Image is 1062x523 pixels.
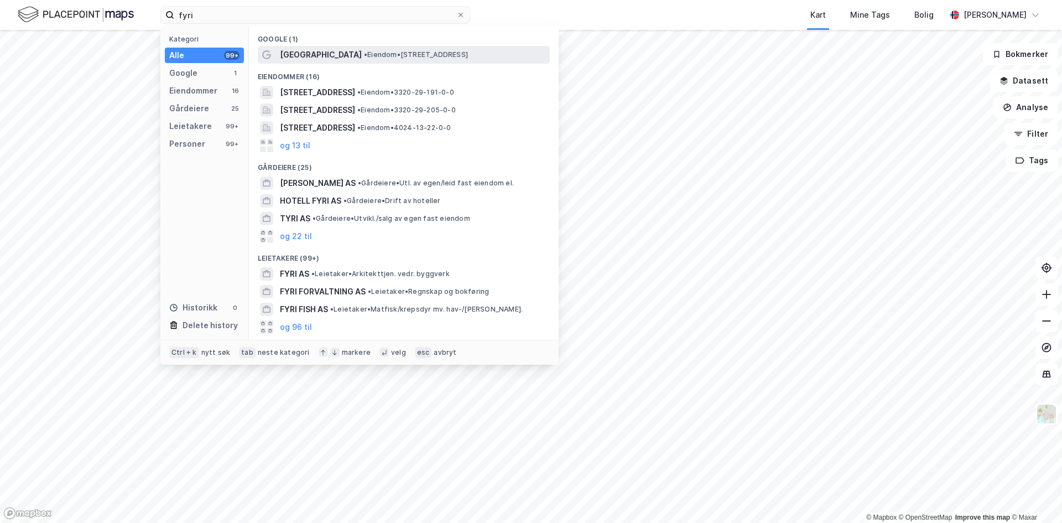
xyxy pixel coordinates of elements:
[1007,470,1062,523] div: Kontrollprogram for chat
[1004,123,1058,145] button: Filter
[169,120,212,133] div: Leietakere
[391,348,406,357] div: velg
[1006,149,1058,172] button: Tags
[239,347,256,358] div: tab
[224,51,240,60] div: 99+
[357,123,451,132] span: Eiendom • 4024-13-22-0-0
[280,303,328,316] span: FYRI FISH AS
[249,245,559,265] div: Leietakere (99+)
[343,196,441,205] span: Gårdeiere • Drift av hoteller
[311,270,315,278] span: •
[169,347,199,358] div: Ctrl + k
[280,285,366,298] span: FYRI FORVALTNING AS
[358,179,361,187] span: •
[983,43,1058,65] button: Bokmerker
[18,5,134,24] img: logo.f888ab2527a4732fd821a326f86c7f29.svg
[249,154,559,174] div: Gårdeiere (25)
[169,84,217,97] div: Eiendommer
[231,86,240,95] div: 16
[280,121,355,134] span: [STREET_ADDRESS]
[342,348,371,357] div: markere
[850,8,890,22] div: Mine Tags
[249,26,559,46] div: Google (1)
[280,230,312,243] button: og 22 til
[810,8,826,22] div: Kart
[358,179,514,188] span: Gårdeiere • Utl. av egen/leid fast eiendom el.
[368,287,489,296] span: Leietaker • Regnskap og bokføring
[280,86,355,99] span: [STREET_ADDRESS]
[169,301,217,314] div: Historikk
[993,96,1058,118] button: Analyse
[313,214,316,222] span: •
[249,336,559,356] div: Personer (99+)
[169,66,197,80] div: Google
[357,123,361,132] span: •
[280,194,341,208] span: HOTELL FYRI AS
[280,267,309,281] span: FYRI AS
[249,64,559,84] div: Eiendommer (16)
[415,347,432,358] div: esc
[357,106,456,115] span: Eiendom • 3320-29-205-0-0
[231,104,240,113] div: 25
[330,305,523,314] span: Leietaker • Matfisk/krepsdyr mv. hav-/[PERSON_NAME].
[368,287,371,296] span: •
[280,48,362,61] span: [GEOGRAPHIC_DATA]
[231,303,240,312] div: 0
[914,8,934,22] div: Bolig
[231,69,240,77] div: 1
[343,196,347,205] span: •
[169,35,244,43] div: Kategori
[280,103,355,117] span: [STREET_ADDRESS]
[183,319,238,332] div: Delete history
[1007,470,1062,523] iframe: Chat Widget
[955,514,1010,521] a: Improve this map
[899,514,952,521] a: OpenStreetMap
[990,70,1058,92] button: Datasett
[201,348,231,357] div: nytt søk
[258,348,310,357] div: neste kategori
[280,177,356,190] span: [PERSON_NAME] AS
[311,270,450,278] span: Leietaker • Arkitekttjen. vedr. byggverk
[224,139,240,148] div: 99+
[1036,403,1057,424] img: Z
[330,305,334,313] span: •
[364,50,367,59] span: •
[169,137,205,151] div: Personer
[357,88,454,97] span: Eiendom • 3320-29-191-0-0
[434,348,456,357] div: avbryt
[224,122,240,131] div: 99+
[964,8,1027,22] div: [PERSON_NAME]
[280,320,312,334] button: og 96 til
[280,139,310,152] button: og 13 til
[169,49,184,62] div: Alle
[3,507,52,520] a: Mapbox homepage
[357,106,361,114] span: •
[357,88,361,96] span: •
[364,50,468,59] span: Eiendom • [STREET_ADDRESS]
[169,102,209,115] div: Gårdeiere
[174,7,456,23] input: Søk på adresse, matrikkel, gårdeiere, leietakere eller personer
[313,214,470,223] span: Gårdeiere • Utvikl./salg av egen fast eiendom
[280,212,310,225] span: TYRI AS
[866,514,897,521] a: Mapbox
